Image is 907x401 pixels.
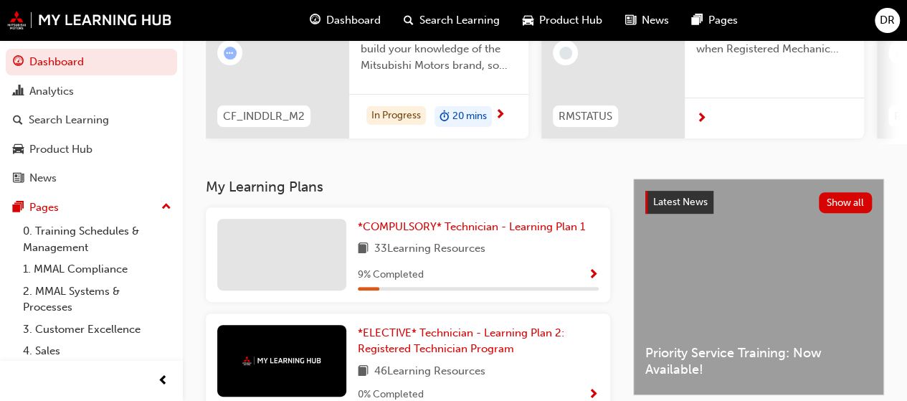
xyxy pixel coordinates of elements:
[13,85,24,98] span: chart-icon
[223,108,305,125] span: CF_INDDLR_M2
[358,325,599,357] a: *ELECTIVE* Technician - Learning Plan 2: Registered Technician Program
[875,8,900,33] button: DR
[642,12,669,29] span: News
[374,240,485,258] span: 33 Learning Resources
[29,83,74,100] div: Analytics
[6,49,177,75] a: Dashboard
[158,372,168,390] span: prev-icon
[224,47,237,60] span: learningRecordVerb_ATTEMPT-icon
[680,6,749,35] a: pages-iconPages
[559,108,612,125] span: RMSTATUS
[361,25,517,74] span: The aim of this module is to build your knowledge of the Mitsubishi Motors brand, so you can demo...
[358,219,591,235] a: *COMPULSORY* Technician - Learning Plan 1
[326,12,381,29] span: Dashboard
[645,191,872,214] a: Latest NewsShow all
[161,198,171,217] span: up-icon
[17,340,177,362] a: 4. Sales
[13,56,24,69] span: guage-icon
[310,11,320,29] span: guage-icon
[653,196,708,208] span: Latest News
[298,6,392,35] a: guage-iconDashboard
[358,267,424,283] span: 9 % Completed
[523,11,533,29] span: car-icon
[6,165,177,192] a: News
[692,11,703,29] span: pages-icon
[13,172,24,185] span: news-icon
[452,108,487,125] span: 20 mins
[366,106,426,126] div: In Progress
[625,11,636,29] span: news-icon
[696,113,707,126] span: next-icon
[358,240,369,258] span: book-icon
[6,194,177,221] button: Pages
[7,11,172,29] img: mmal
[29,199,59,216] div: Pages
[17,280,177,319] a: 2. MMAL Systems & Processes
[358,363,369,381] span: book-icon
[29,141,92,158] div: Product Hub
[17,220,177,258] a: 0. Training Schedules & Management
[440,108,450,126] span: duration-icon
[6,136,177,163] a: Product Hub
[495,109,505,122] span: next-icon
[374,363,485,381] span: 46 Learning Resources
[539,12,602,29] span: Product Hub
[13,114,23,127] span: search-icon
[358,326,564,356] span: *ELECTIVE* Technician - Learning Plan 2: Registered Technician Program
[819,192,873,213] button: Show all
[6,78,177,105] a: Analytics
[6,107,177,133] a: Search Learning
[242,356,321,365] img: mmal
[588,266,599,284] button: Show Progress
[588,269,599,282] span: Show Progress
[206,179,610,195] h3: My Learning Plans
[6,46,177,194] button: DashboardAnalyticsSearch LearningProduct HubNews
[614,6,680,35] a: news-iconNews
[13,143,24,156] span: car-icon
[419,12,500,29] span: Search Learning
[29,112,109,128] div: Search Learning
[511,6,614,35] a: car-iconProduct Hub
[880,12,895,29] span: DR
[17,258,177,280] a: 1. MMAL Compliance
[13,202,24,214] span: pages-icon
[404,11,414,29] span: search-icon
[633,179,884,395] a: Latest NewsShow allPriority Service Training: Now Available!
[708,12,738,29] span: Pages
[559,47,572,60] span: learningRecordVerb_NONE-icon
[645,345,872,377] span: Priority Service Training: Now Available!
[392,6,511,35] a: search-iconSearch Learning
[29,170,57,187] div: News
[358,220,585,233] span: *COMPULSORY* Technician - Learning Plan 1
[17,319,177,341] a: 3. Customer Excellence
